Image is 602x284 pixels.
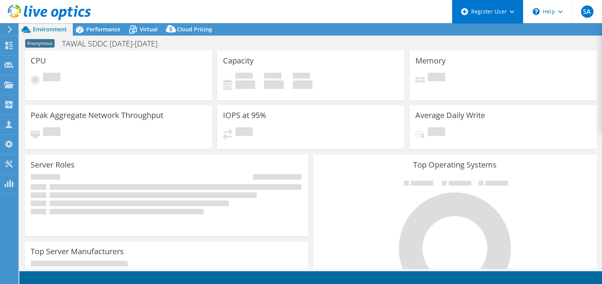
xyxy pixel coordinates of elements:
[31,111,163,120] h3: Peak Aggregate Network Throughput
[293,73,310,80] span: Total
[415,56,446,65] h3: Memory
[223,56,254,65] h3: Capacity
[533,8,540,15] svg: \n
[319,161,590,169] h3: Top Operating Systems
[177,26,212,33] span: Cloud Pricing
[25,39,55,48] span: Anonymous
[581,5,593,18] span: SA
[235,73,253,80] span: Used
[43,73,60,83] span: Pending
[264,73,281,80] span: Free
[235,80,255,89] h4: 0 GiB
[86,26,120,33] span: Performance
[293,80,312,89] h4: 0 GiB
[31,161,75,169] h3: Server Roles
[428,127,445,138] span: Pending
[235,127,253,138] span: Pending
[264,80,284,89] h4: 0 GiB
[428,73,445,83] span: Pending
[415,111,485,120] h3: Average Daily Write
[58,39,170,48] h1: TAWAL SDDC [DATE]-[DATE]
[43,127,60,138] span: Pending
[140,26,158,33] span: Virtual
[223,111,266,120] h3: IOPS at 95%
[31,247,124,256] h3: Top Server Manufacturers
[33,26,67,33] span: Environment
[31,56,46,65] h3: CPU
